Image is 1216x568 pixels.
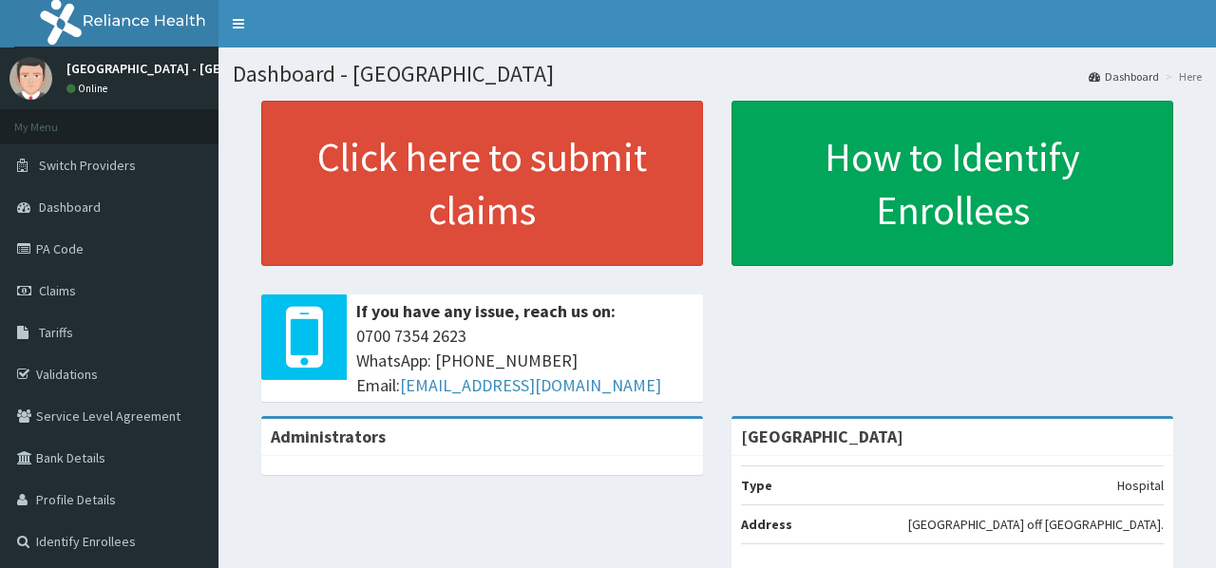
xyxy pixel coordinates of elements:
h1: Dashboard - [GEOGRAPHIC_DATA] [233,62,1202,86]
p: Hospital [1117,476,1164,495]
span: Switch Providers [39,157,136,174]
b: Address [741,516,792,533]
strong: [GEOGRAPHIC_DATA] [741,426,903,447]
span: Claims [39,282,76,299]
a: Click here to submit claims [261,101,703,266]
b: Type [741,477,772,494]
li: Here [1161,68,1202,85]
span: Tariffs [39,324,73,341]
span: 0700 7354 2623 WhatsApp: [PHONE_NUMBER] Email: [356,324,693,397]
p: [GEOGRAPHIC_DATA] - [GEOGRAPHIC_DATA] [66,62,322,75]
b: If you have any issue, reach us on: [356,300,616,322]
a: Online [66,82,112,95]
a: How to Identify Enrollees [731,101,1173,266]
span: Dashboard [39,199,101,216]
p: [GEOGRAPHIC_DATA] off [GEOGRAPHIC_DATA]. [908,515,1164,534]
a: Dashboard [1089,68,1159,85]
img: User Image [9,57,52,100]
b: Administrators [271,426,386,447]
a: [EMAIL_ADDRESS][DOMAIN_NAME] [400,374,661,396]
